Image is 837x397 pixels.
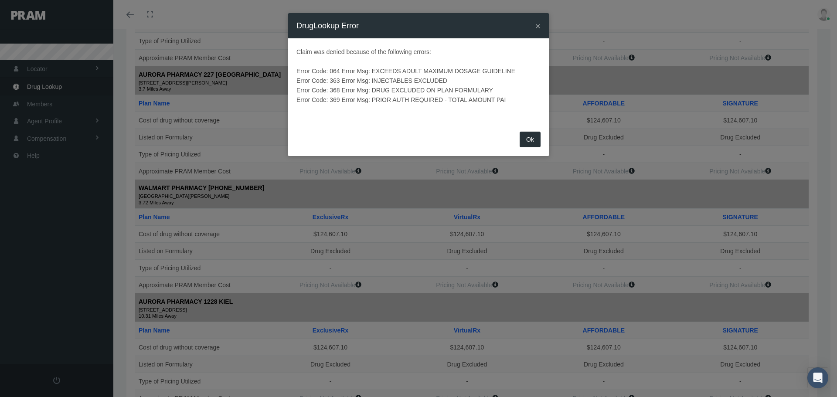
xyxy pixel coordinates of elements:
div: Open Intercom Messenger [807,367,828,388]
p: Claim was denied because of the following errors: Error Code: 064 Error Msg: EXCEEDS ADULT MAXIMU... [296,47,541,114]
h4: DrugLookup Error [296,20,359,32]
button: Ok [520,132,541,147]
button: Close [535,21,541,31]
span: × [535,21,541,31]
